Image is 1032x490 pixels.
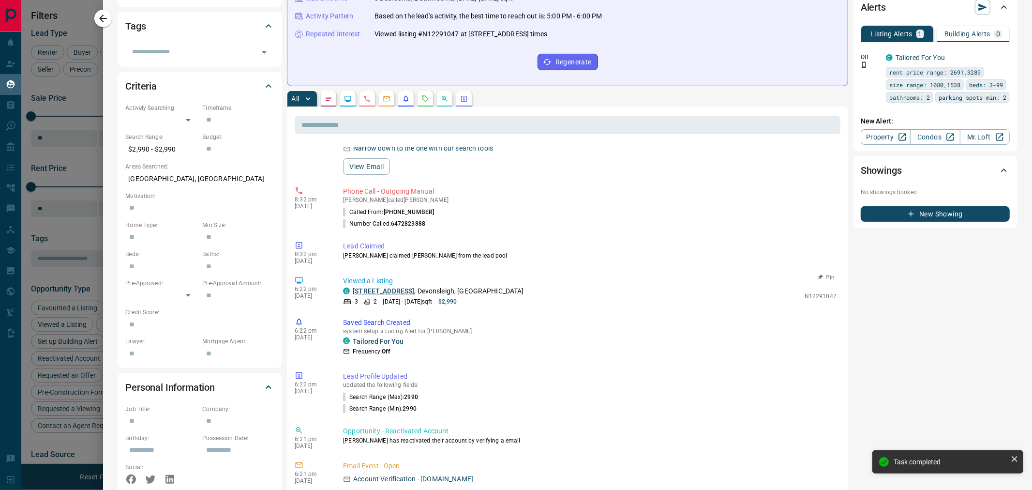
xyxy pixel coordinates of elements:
[125,250,197,259] p: Beds:
[125,171,274,187] p: [GEOGRAPHIC_DATA], [GEOGRAPHIC_DATA]
[889,80,960,90] span: size range: 1080,1538
[257,46,271,59] button: Open
[125,463,197,472] p: Social:
[812,273,840,282] button: Pin
[861,188,1010,197] p: No showings booked
[343,436,837,445] p: [PERSON_NAME] has reactivated their account by verifying a email
[960,129,1010,145] a: Mr.Loft
[343,219,425,228] p: Number Called:
[538,54,598,70] button: Regenerate
[861,116,1010,126] p: New Alert:
[403,405,416,412] span: 2990
[383,297,433,306] p: [DATE] - [DATE] sqft
[343,241,837,251] p: Lead Claimed
[295,292,329,299] p: [DATE]
[125,308,274,317] p: Credit Score:
[460,95,468,103] svg: Agent Actions
[125,221,197,230] p: Home Type:
[343,393,418,401] p: Search Range (Max) :
[125,104,197,112] p: Actively Searching:
[383,95,390,103] svg: Emails
[402,95,410,103] svg: Listing Alerts
[343,426,837,436] p: Opportunity - Reactivated Account
[343,208,434,216] p: Called From:
[295,477,329,484] p: [DATE]
[910,129,960,145] a: Condos
[894,458,1007,466] div: Task completed
[343,158,390,175] button: View Email
[343,318,837,328] p: Saved Search Created
[202,104,274,112] p: Timeframe:
[202,405,274,413] p: Company:
[343,251,837,260] p: [PERSON_NAME] claimed [PERSON_NAME] from the lead pool
[353,337,404,345] a: Tailored For You
[896,54,945,61] a: Tailored For You
[125,380,215,395] h2: Personal Information
[295,334,329,341] p: [DATE]
[295,471,329,477] p: 6:21 pm
[353,474,473,484] p: Account Verification - [DOMAIN_NAME]
[382,348,389,355] strong: Off
[438,297,457,306] p: $2,990
[363,95,371,103] svg: Calls
[202,434,274,443] p: Possession Date:
[404,394,418,400] span: 2990
[861,159,1010,182] div: Showings
[343,276,837,286] p: Viewed a Listing
[889,92,930,102] span: bathrooms: 2
[202,337,274,346] p: Mortgage Agent:
[125,78,157,94] h2: Criteria
[343,288,350,294] div: condos.ca
[343,382,837,388] p: updated the following fields:
[295,443,329,449] p: [DATE]
[325,95,332,103] svg: Notes
[202,221,274,230] p: Min Size:
[295,258,329,264] p: [DATE]
[861,53,880,61] p: Off
[886,54,893,61] div: condos.ca
[202,250,274,259] p: Baths:
[355,297,358,306] p: 3
[889,67,981,77] span: rent price range: 2691,3289
[343,404,417,413] p: Search Range (Min) :
[421,95,429,103] svg: Requests
[125,434,197,443] p: Birthday:
[125,337,197,346] p: Lawyer:
[343,186,837,197] p: Phone Call - Outgoing Manual
[202,279,274,288] p: Pre-Approval Amount:
[374,297,377,306] p: 2
[391,220,425,227] span: 6472823888
[125,15,274,38] div: Tags
[125,141,197,157] p: $2,990 - $2,990
[306,29,360,39] p: Repeated Interest
[996,31,1000,37] p: 0
[295,286,329,292] p: 6:22 pm
[295,251,329,258] p: 8:32 pm
[861,61,867,68] svg: Push Notification Only
[344,95,352,103] svg: Lead Browsing Activity
[125,162,274,171] p: Areas Searched:
[343,371,837,382] p: Lead Profile Updated
[295,203,329,210] p: [DATE]
[353,287,414,295] a: [STREET_ADDRESS]
[295,381,329,388] p: 6:22 pm
[805,292,837,301] p: N12291047
[441,95,449,103] svg: Opportunities
[861,206,1010,222] button: New Showing
[295,388,329,395] p: [DATE]
[861,163,902,178] h2: Showings
[202,133,274,141] p: Budget:
[969,80,1003,90] span: beds: 3-99
[343,461,837,471] p: Email Event - Open
[295,436,329,443] p: 6:21 pm
[384,209,434,215] span: [PHONE_NUMBER]
[306,11,353,21] p: Activity Pattern
[295,196,329,203] p: 8:32 pm
[295,327,329,334] p: 6:22 pm
[918,31,922,37] p: 1
[353,286,523,296] p: , Devonsleigh, [GEOGRAPHIC_DATA]
[125,405,197,413] p: Job Title:
[353,143,493,153] p: Narrow down to the one with our search tools
[125,192,274,200] p: Motivation:
[870,31,912,37] p: Listing Alerts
